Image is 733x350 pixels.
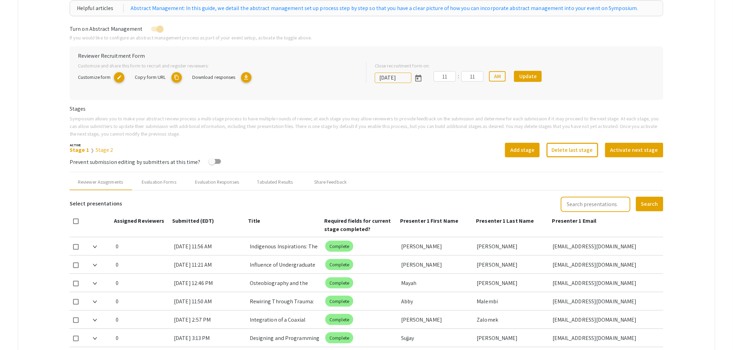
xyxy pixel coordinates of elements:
mat-icon: copy URL [114,72,124,83]
img: Expand arrow [93,264,97,267]
div: [PERSON_NAME] [401,237,471,255]
button: Add stage [505,143,540,157]
span: Download responses [192,74,236,80]
input: Hours [434,71,456,82]
div: Rewiring Through Trauma: Familial Abuse, Neural Development, and Psychiatric Outcomes in Adolescence [250,292,320,310]
div: Mayah [401,274,471,292]
div: [PERSON_NAME] [477,237,547,255]
div: Malembi [477,292,547,310]
a: Stage 1 [70,146,89,154]
div: Designing and Programming Autonomous Fly4Future Drones through ROS2 [250,329,320,347]
div: [DATE] 11:50 AM [174,292,244,310]
h6: Stages [70,105,663,112]
img: Expand arrow [93,301,97,303]
span: Prevent submission editing by submitters at this time? [70,158,200,166]
div: [DATE] 12:46 PM [174,274,244,292]
div: Reviewer Assignments [78,178,123,186]
mat-icon: Export responses [241,72,251,83]
span: Assigned Reviewers [114,217,165,224]
span: Presenter 1 First Name [400,217,458,224]
span: ❯ [90,147,94,153]
input: Minutes [461,71,484,82]
iframe: Chat [5,319,29,345]
div: Integration of a Coaxial Nozzle and Fiber Feeding System for Multi-Component Direct Ink Writing (... [250,311,320,329]
div: [EMAIL_ADDRESS][DOMAIN_NAME] [553,256,658,274]
a: Stage 2 [96,146,114,154]
span: Submitted (EDT) [172,217,214,224]
mat-icon: copy URL [171,72,182,83]
p: Customize and share this form to recruit and register reviewers: [78,62,355,70]
mat-chip: Complete [325,314,353,325]
div: Helpful articles [77,4,124,12]
div: Indigenous Inspirations: The Role of Alcohol and Western Notions of Indigeneity in Japanese Colon... [250,237,320,255]
div: [EMAIL_ADDRESS][DOMAIN_NAME] [553,329,658,347]
label: Close recruitment form on: [375,62,430,70]
div: [PERSON_NAME] [477,329,547,347]
div: Share Feedback [314,178,347,186]
button: Open calendar [412,71,425,85]
mat-chip: Complete [325,259,353,270]
div: [EMAIL_ADDRESS][DOMAIN_NAME] [553,311,658,329]
span: Presenter 1 Email [552,217,597,224]
img: Expand arrow [93,246,97,248]
div: 0 [116,274,168,292]
div: [DATE] 2:57 PM [174,311,244,329]
div: Osteobiography and the Ethical Dilemmas of Skeletal Collections [250,274,320,292]
mat-chip: Complete [325,241,353,252]
button: Delete last stage [547,143,598,157]
div: Abby [401,292,471,310]
div: 0 [116,237,168,255]
div: Evaluation Forms [142,178,176,186]
div: Zalomek [477,311,547,329]
mat-chip: Complete [325,332,353,343]
div: [DATE] 11:56 AM [174,237,244,255]
span: Required fields for current stage completed? [324,217,391,233]
div: [PERSON_NAME] [477,256,547,274]
h6: Reviewer Recruitment Form [78,53,655,59]
span: Customize form [78,74,111,80]
div: [PERSON_NAME] [477,274,547,292]
div: Influence of Undergraduate Education on Nursing Students' Knowledge, Attitudes, and Perceptions o... [250,256,320,274]
div: [DATE] 11:21 AM [174,256,244,274]
div: 0 [116,311,168,329]
div: [EMAIL_ADDRESS][DOMAIN_NAME] [553,292,658,310]
span: Presenter 1 Last Name [476,217,534,224]
button: Update [514,71,542,82]
div: [EMAIL_ADDRESS][DOMAIN_NAME] [553,274,658,292]
p: If you would like to configure an abstract management process as part of your event setup, activa... [70,34,663,42]
p: Symposium allows you to make your abstract review process a multi-stage process to have multiple ... [70,115,663,137]
div: [PERSON_NAME] [401,256,471,274]
img: Expand arrow [93,282,97,285]
input: Search presentations [561,197,630,212]
div: : [456,72,461,81]
mat-chip: Complete [325,277,353,288]
span: Turn on Abstract Management [70,25,143,33]
div: 0 [116,329,168,347]
div: [DATE] 3:13 PM [174,329,244,347]
span: Title [248,217,260,224]
div: Evaluation Responses [195,178,239,186]
img: Expand arrow [93,337,97,340]
img: Expand arrow [93,319,97,322]
button: Activate next stage [605,143,663,157]
h6: Select presentations [70,196,122,211]
button: AM [489,71,506,82]
button: Search [636,197,663,211]
div: 0 [116,256,168,274]
mat-chip: Complete [325,296,353,307]
a: Abstract Management: In this guide, we detail the abstract management set up process step by step... [131,4,638,12]
div: Sujjay [401,329,471,347]
div: [EMAIL_ADDRESS][DOMAIN_NAME] [553,237,658,255]
div: 0 [116,292,168,310]
div: Tabulated Results [257,178,293,186]
div: [PERSON_NAME] [401,311,471,329]
span: Copy form URL [135,74,166,80]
